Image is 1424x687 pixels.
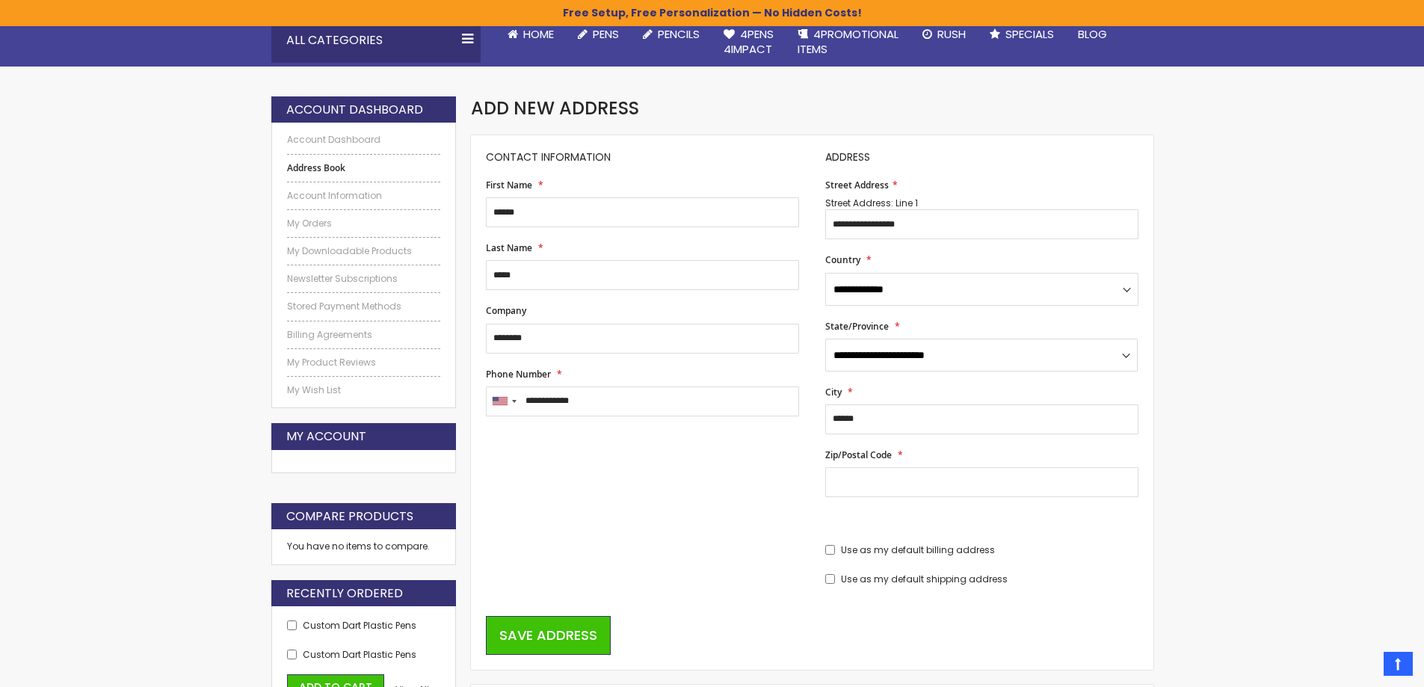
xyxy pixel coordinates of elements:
[825,179,889,191] span: Street Address
[471,96,639,120] span: Add New Address
[825,449,892,461] span: Zip/Postal Code
[271,529,457,564] div: You have no items to compare.
[1384,652,1413,676] a: Top
[486,150,611,164] span: Contact Information
[287,245,441,257] a: My Downloadable Products
[825,197,918,209] span: Street Address: Line 1
[286,428,366,445] strong: My Account
[825,320,889,333] span: State/Province
[825,253,860,266] span: Country
[286,508,413,525] strong: Compare Products
[841,573,1008,585] span: Use as my default shipping address
[286,585,403,602] strong: Recently Ordered
[841,543,995,556] span: Use as my default billing address
[287,190,441,202] a: Account Information
[724,26,774,57] span: 4Pens 4impact
[286,102,423,118] strong: Account Dashboard
[566,18,631,51] a: Pens
[287,329,441,341] a: Billing Agreements
[1078,26,1107,42] span: Blog
[287,301,441,312] a: Stored Payment Methods
[287,384,441,396] a: My Wish List
[287,218,441,229] a: My Orders
[486,179,532,191] span: First Name
[496,18,566,51] a: Home
[631,18,712,51] a: Pencils
[303,648,416,661] a: Custom Dart Plastic Pens
[486,616,611,655] button: Save Address
[271,18,481,63] div: All Categories
[486,368,551,381] span: Phone Number
[523,26,554,42] span: Home
[1066,18,1119,51] a: Blog
[825,386,842,398] span: City
[486,304,526,317] span: Company
[825,150,870,164] span: Address
[487,387,521,416] div: United States: +1
[937,26,966,42] span: Rush
[978,18,1066,51] a: Specials
[287,357,441,369] a: My Product Reviews
[712,18,786,67] a: 4Pens4impact
[798,26,899,57] span: 4PROMOTIONAL ITEMS
[658,26,700,42] span: Pencils
[499,626,597,644] span: Save Address
[486,241,532,254] span: Last Name
[287,162,441,174] strong: Address Book
[287,134,441,146] a: Account Dashboard
[1005,26,1054,42] span: Specials
[786,18,910,67] a: 4PROMOTIONALITEMS
[303,619,416,632] a: Custom Dart Plastic Pens
[593,26,619,42] span: Pens
[910,18,978,51] a: Rush
[287,273,441,285] a: Newsletter Subscriptions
